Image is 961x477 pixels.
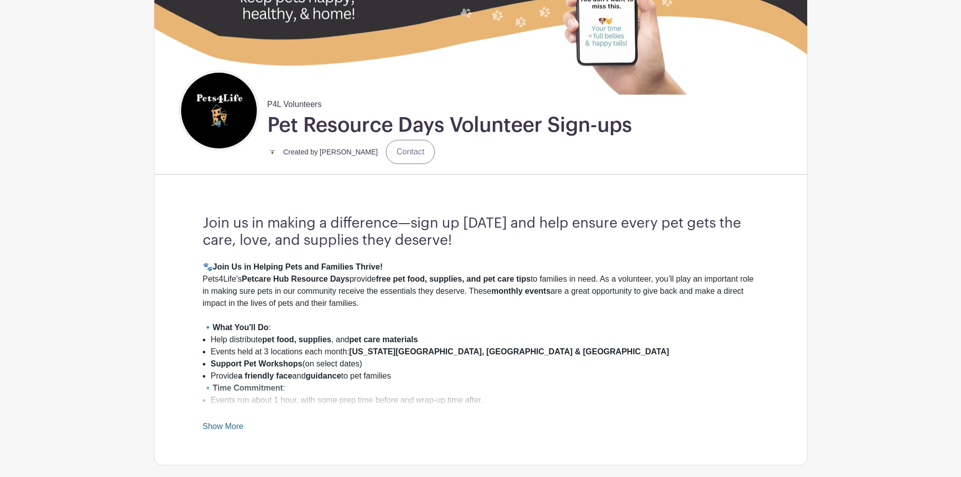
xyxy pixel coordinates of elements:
strong: What You'll Do [213,323,269,332]
a: Show More [203,422,244,435]
strong: Time Commitment [213,384,283,392]
strong: monthly events [491,287,550,295]
h1: Pet Resource Days Volunteer Sign-ups [267,113,632,138]
strong: Support Pet Workshops [211,359,303,368]
strong: guidance [306,372,341,380]
div: 🔹 : [203,382,759,394]
li: Events held at 3 locations each month: [211,346,759,358]
a: Contact [386,140,435,164]
h3: Join us in making a difference—sign up [DATE] and help ensure every pet gets the care, love, and ... [203,215,759,249]
strong: a friendly face [238,372,293,380]
img: square%20black%20logo%20FB%20profile.jpg [181,73,257,148]
img: small%20square%20logo.jpg [267,147,277,157]
strong: [US_STATE][GEOGRAPHIC_DATA], [GEOGRAPHIC_DATA] & [GEOGRAPHIC_DATA] [349,347,669,356]
span: P4L Volunteers [267,94,322,111]
li: Sign up for one or more monthly events that fit your schedule. [211,406,759,418]
strong: pet food, supplies [262,335,331,344]
strong: pet care materials [349,335,418,344]
li: Provide and to pet families [211,370,759,382]
div: 🐾 Pets4Life's provide to families in need. As a volunteer, you’ll play an important role in makin... [203,261,759,322]
strong: Petcare Hub Resource Days [242,275,349,283]
li: Events run about 1 hour, with some prep time before and wrap-up time after. [211,394,759,406]
strong: free pet food, supplies, and pet care tips [376,275,531,283]
small: Created by [PERSON_NAME] [284,148,378,156]
strong: Join Us in Helping Pets and Families Thrive! [213,262,383,271]
li: Help distribute , and [211,334,759,346]
li: (on select dates) [211,358,759,370]
div: 🔹 : [203,322,759,334]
